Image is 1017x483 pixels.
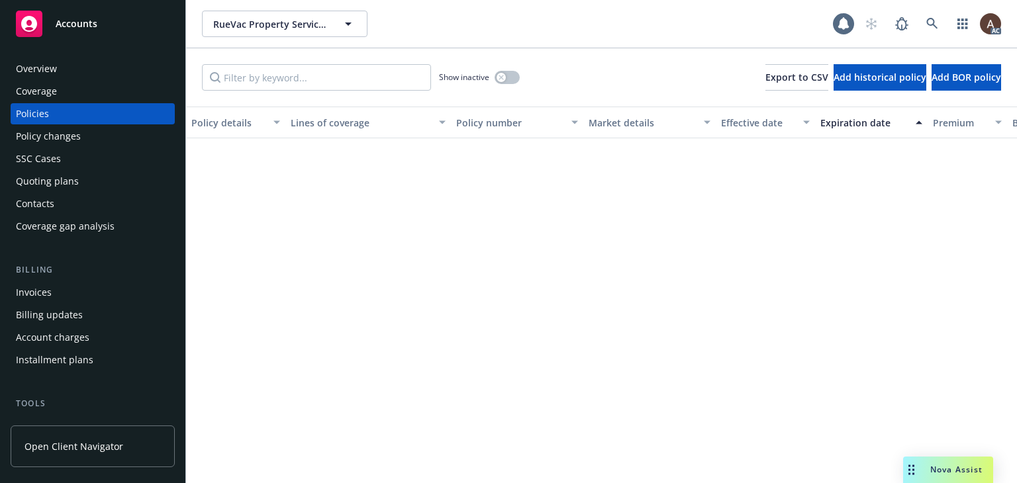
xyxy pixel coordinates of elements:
[16,349,93,371] div: Installment plans
[456,116,563,130] div: Policy number
[16,103,49,124] div: Policies
[716,107,815,138] button: Effective date
[858,11,885,37] a: Start snowing
[765,71,828,83] span: Export to CSV
[439,71,489,83] span: Show inactive
[589,116,696,130] div: Market details
[11,148,175,169] a: SSC Cases
[903,457,993,483] button: Nova Assist
[451,107,583,138] button: Policy number
[213,17,328,31] span: RueVac Property Services, Inc.
[932,64,1001,91] button: Add BOR policy
[11,58,175,79] a: Overview
[285,107,451,138] button: Lines of coverage
[903,457,920,483] div: Drag to move
[834,71,926,83] span: Add historical policy
[11,304,175,326] a: Billing updates
[919,11,945,37] a: Search
[56,19,97,29] span: Accounts
[16,81,57,102] div: Coverage
[202,11,367,37] button: RueVac Property Services, Inc.
[191,116,266,130] div: Policy details
[11,327,175,348] a: Account charges
[11,126,175,147] a: Policy changes
[949,11,976,37] a: Switch app
[11,5,175,42] a: Accounts
[928,107,1007,138] button: Premium
[11,193,175,214] a: Contacts
[815,107,928,138] button: Expiration date
[16,282,52,303] div: Invoices
[16,148,61,169] div: SSC Cases
[933,116,987,130] div: Premium
[834,64,926,91] button: Add historical policy
[16,193,54,214] div: Contacts
[16,171,79,192] div: Quoting plans
[820,116,908,130] div: Expiration date
[11,103,175,124] a: Policies
[16,216,115,237] div: Coverage gap analysis
[11,81,175,102] a: Coverage
[980,13,1001,34] img: photo
[202,64,431,91] input: Filter by keyword...
[16,327,89,348] div: Account charges
[930,464,983,475] span: Nova Assist
[889,11,915,37] a: Report a Bug
[186,107,285,138] button: Policy details
[11,349,175,371] a: Installment plans
[16,304,83,326] div: Billing updates
[291,116,431,130] div: Lines of coverage
[16,126,81,147] div: Policy changes
[24,439,123,453] span: Open Client Navigator
[765,64,828,91] button: Export to CSV
[583,107,716,138] button: Market details
[11,282,175,303] a: Invoices
[11,171,175,192] a: Quoting plans
[11,216,175,237] a: Coverage gap analysis
[16,58,57,79] div: Overview
[11,263,175,277] div: Billing
[721,116,795,130] div: Effective date
[932,71,1001,83] span: Add BOR policy
[11,397,175,410] div: Tools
